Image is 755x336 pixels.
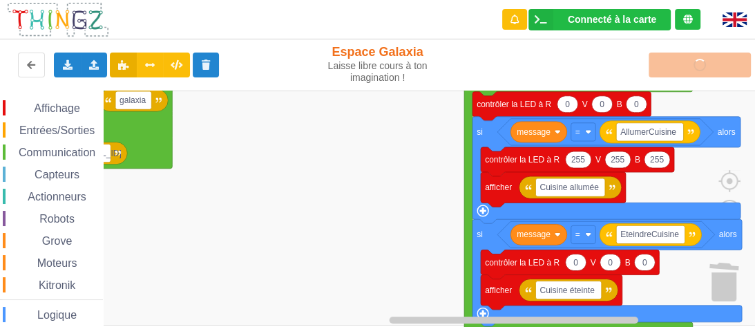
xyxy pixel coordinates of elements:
[17,124,97,136] span: Entrées/Sorties
[611,155,624,165] text: 255
[485,257,560,267] text: contrôler la LED à R
[539,183,599,192] text: Cuisine allumée
[477,127,483,137] text: si
[565,99,570,109] text: 0
[517,127,551,137] text: message
[568,15,656,24] div: Connecté à la carte
[573,257,578,267] text: 0
[477,230,483,239] text: si
[634,99,639,109] text: 0
[35,309,79,321] span: Logique
[32,102,82,114] span: Affichage
[539,285,595,295] text: Cuisine éteinte
[120,95,146,105] text: galaxia
[40,235,75,247] span: Grove
[571,155,585,165] text: 255
[591,257,596,267] text: V
[675,9,700,30] div: Tu es connecté au serveur de création de Thingz
[650,155,664,165] text: 255
[316,44,440,84] div: Espace Galaxia
[485,285,512,295] text: afficher
[32,169,82,180] span: Capteurs
[595,155,601,165] text: V
[575,230,580,239] text: =
[723,12,747,27] img: gb.png
[620,230,679,239] text: EteindreCuisine
[635,155,640,165] text: B
[718,127,736,137] text: alors
[37,279,77,291] span: Kitronik
[477,99,551,109] text: contrôler la LED à R
[37,213,77,225] span: Robots
[485,183,512,192] text: afficher
[617,99,622,109] text: B
[316,60,440,84] div: Laisse libre cours à ton imagination !
[6,1,110,38] img: thingz_logo.png
[582,99,588,109] text: V
[517,230,551,239] text: message
[485,155,560,165] text: contrôler la LED à R
[600,99,604,109] text: 0
[26,191,88,203] span: Actionneurs
[57,148,121,158] text: [TECHNICAL_ID]
[642,257,647,267] text: 0
[575,127,580,137] text: =
[719,230,737,239] text: alors
[608,257,613,267] text: 0
[35,257,79,269] span: Moteurs
[620,127,676,137] text: AllumerCuisine
[625,257,631,267] text: B
[528,9,671,30] div: Ta base fonctionne bien !
[17,147,97,158] span: Communication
